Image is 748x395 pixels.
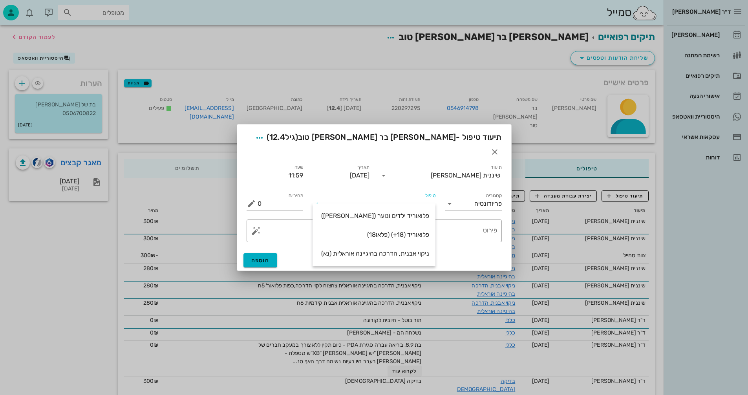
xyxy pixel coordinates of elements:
[319,212,429,219] div: פלואוריד ילדים ונוער ([PERSON_NAME])
[247,199,256,208] button: מחיר ₪ appended action
[251,257,270,264] span: הוספה
[243,253,278,267] button: הוספה
[269,132,285,142] span: 12.4
[298,132,456,142] span: [PERSON_NAME] בר [PERSON_NAME] טוב
[491,165,502,170] label: תיעוד
[379,169,502,182] div: תיעודשיננית [PERSON_NAME]
[431,172,500,179] div: שיננית [PERSON_NAME]
[486,193,502,199] label: קטגוריה
[294,165,304,170] label: שעה
[357,165,369,170] label: תאריך
[267,132,298,142] span: (גיל )
[289,193,304,199] label: מחיר ₪
[425,193,435,199] label: טיפול
[252,131,502,145] span: תיעוד טיפול -
[319,231,429,238] div: פלואוריד (18+) (פלאו18)
[319,250,429,257] div: ניקוי אבנית, הדרכה בהיגיינה אוראלית (נא)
